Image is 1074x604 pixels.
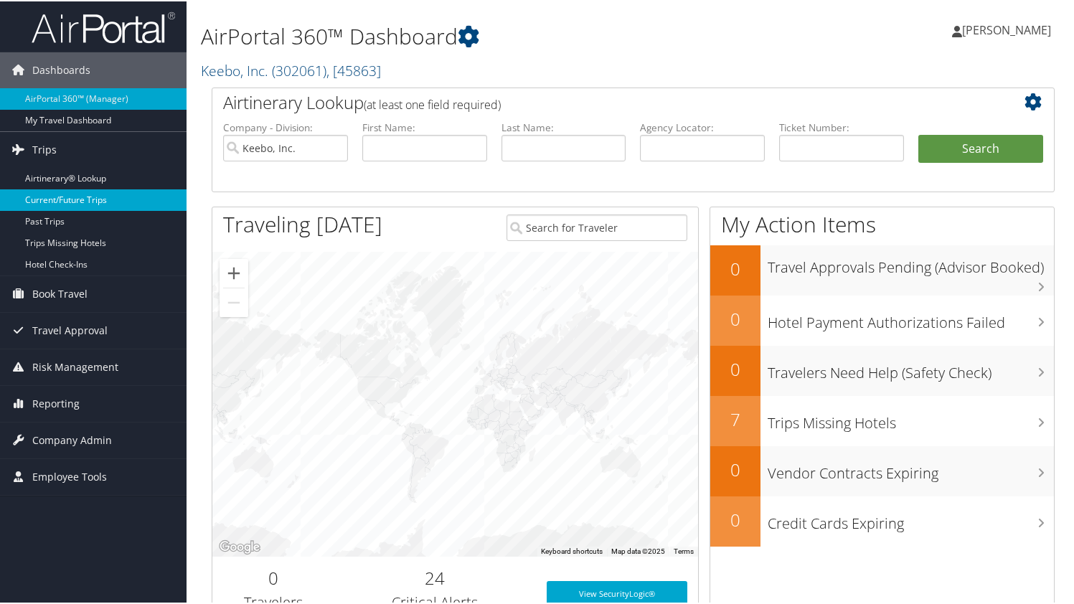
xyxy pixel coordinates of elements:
h1: AirPortal 360™ Dashboard [201,20,777,50]
img: airportal-logo.png [32,9,175,43]
img: Google [216,537,263,555]
span: Book Travel [32,275,88,311]
label: Company - Division: [223,119,348,133]
a: 0Travel Approvals Pending (Advisor Booked) [710,244,1054,294]
h2: 24 [344,565,525,589]
span: Company Admin [32,421,112,457]
span: Trips [32,131,57,166]
h2: 0 [710,356,760,380]
h2: 0 [710,456,760,481]
label: Last Name: [501,119,626,133]
h2: Airtinerary Lookup [223,89,973,113]
h3: Credit Cards Expiring [768,505,1054,532]
span: Reporting [32,384,80,420]
a: 0Hotel Payment Authorizations Failed [710,294,1054,344]
a: 0Credit Cards Expiring [710,495,1054,545]
span: Risk Management [32,348,118,384]
span: Dashboards [32,51,90,87]
h2: 0 [710,306,760,330]
h3: Trips Missing Hotels [768,405,1054,432]
a: 0Vendor Contracts Expiring [710,445,1054,495]
span: Map data ©2025 [611,546,665,554]
h2: 0 [710,506,760,531]
h3: Travelers Need Help (Safety Check) [768,354,1054,382]
a: Open this area in Google Maps (opens a new window) [216,537,263,555]
span: Employee Tools [32,458,107,494]
h3: Hotel Payment Authorizations Failed [768,304,1054,331]
a: Terms (opens in new tab) [674,546,694,554]
button: Keyboard shortcuts [541,545,603,555]
h1: My Action Items [710,208,1054,238]
button: Zoom out [220,287,248,316]
label: Ticket Number: [779,119,904,133]
span: , [ 45863 ] [326,60,381,79]
a: 7Trips Missing Hotels [710,395,1054,445]
label: Agency Locator: [640,119,765,133]
span: ( 302061 ) [272,60,326,79]
span: Travel Approval [32,311,108,347]
a: Keebo, Inc. [201,60,381,79]
button: Search [918,133,1043,162]
button: Zoom in [220,258,248,286]
label: First Name: [362,119,487,133]
a: [PERSON_NAME] [952,7,1065,50]
h2: 7 [710,406,760,430]
h2: 0 [710,255,760,280]
span: [PERSON_NAME] [962,21,1051,37]
h2: 0 [223,565,323,589]
h3: Vendor Contracts Expiring [768,455,1054,482]
h3: Travel Approvals Pending (Advisor Booked) [768,249,1054,276]
span: (at least one field required) [364,95,501,111]
a: 0Travelers Need Help (Safety Check) [710,344,1054,395]
input: Search for Traveler [507,213,687,240]
h1: Traveling [DATE] [223,208,382,238]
